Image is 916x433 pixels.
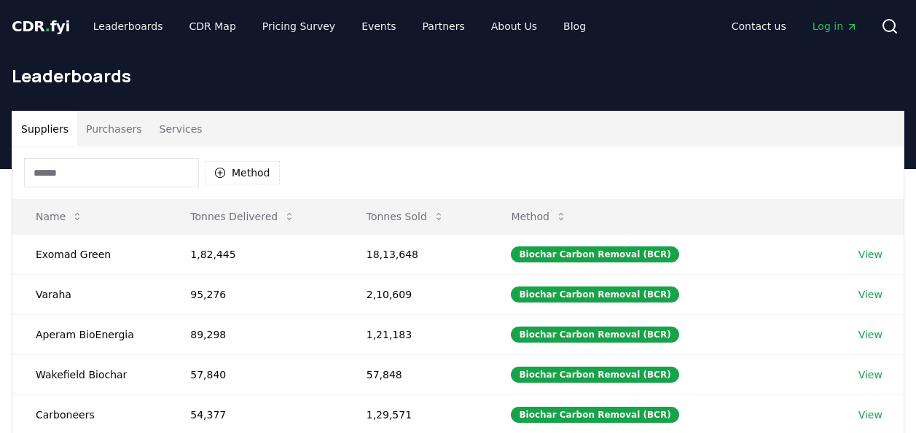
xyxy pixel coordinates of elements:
a: View [858,367,882,382]
nav: Main [720,13,869,39]
button: Method [499,202,579,231]
button: Services [151,112,211,147]
button: Method [205,161,280,184]
button: Suppliers [12,112,77,147]
a: CDR.fyi [12,16,70,36]
td: 89,298 [167,314,342,354]
td: Varaha [12,274,167,314]
span: CDR fyi [12,17,70,35]
div: Biochar Carbon Removal (BCR) [511,286,678,303]
a: Pricing Survey [251,13,347,39]
a: View [858,327,882,342]
td: 2,10,609 [343,274,488,314]
td: Exomad Green [12,234,167,274]
div: Biochar Carbon Removal (BCR) [511,246,678,262]
td: 1,82,445 [167,234,342,274]
a: View [858,247,882,262]
td: Wakefield Biochar [12,354,167,394]
td: 1,21,183 [343,314,488,354]
a: About Us [479,13,549,39]
a: View [858,287,882,302]
div: Biochar Carbon Removal (BCR) [511,327,678,343]
a: CDR Map [178,13,248,39]
button: Purchasers [77,112,151,147]
div: Biochar Carbon Removal (BCR) [511,407,678,423]
h1: Leaderboards [12,64,904,87]
a: Blog [552,13,598,39]
button: Tonnes Delivered [179,202,307,231]
nav: Main [82,13,598,39]
td: Aperam BioEnergia [12,314,167,354]
td: 57,840 [167,354,342,394]
span: Log in [813,19,858,34]
a: Contact us [720,13,798,39]
a: Partners [411,13,477,39]
td: 95,276 [167,274,342,314]
a: View [858,407,882,422]
span: . [45,17,50,35]
button: Name [24,202,95,231]
a: Log in [801,13,869,39]
button: Tonnes Sold [355,202,456,231]
td: 18,13,648 [343,234,488,274]
td: 57,848 [343,354,488,394]
div: Biochar Carbon Removal (BCR) [511,367,678,383]
a: Events [350,13,407,39]
a: Leaderboards [82,13,175,39]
